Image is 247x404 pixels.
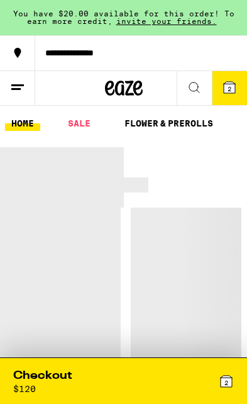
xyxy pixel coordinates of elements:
[212,71,247,105] button: 2
[13,384,36,394] div: $ 120
[62,116,97,131] a: SALE
[118,116,219,131] a: FLOWER & PREROLLS
[113,17,221,25] span: invite your friends.
[13,368,72,384] div: Checkout
[228,85,231,93] span: 2
[5,116,40,131] a: HOME
[224,379,228,386] span: 2
[13,9,234,25] span: You have $20.00 available for this order! To earn more credit,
